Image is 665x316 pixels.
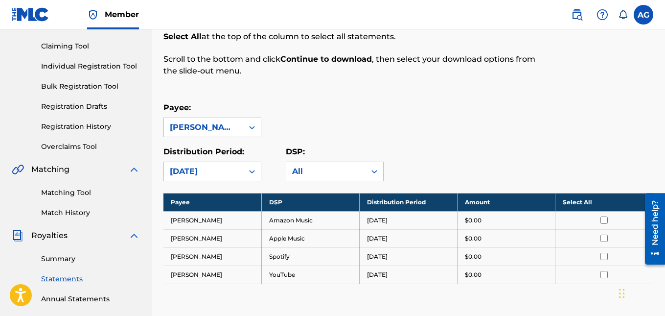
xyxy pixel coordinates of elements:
[163,211,261,229] td: [PERSON_NAME]
[163,229,261,247] td: [PERSON_NAME]
[596,9,608,21] img: help
[41,142,140,152] a: Overclaims Tool
[261,211,359,229] td: Amazon Music
[465,234,482,243] p: $0.00
[261,266,359,284] td: YouTube
[163,266,261,284] td: [PERSON_NAME]
[163,19,541,43] p: In the Select column, check the box(es) for any statements you would like to download or click at...
[41,101,140,112] a: Registration Drafts
[128,164,140,175] img: expand
[593,5,612,24] div: Help
[105,9,139,20] span: Member
[261,193,359,211] th: DSP
[163,32,202,41] strong: Select All
[41,188,140,198] a: Matching Tool
[457,193,555,211] th: Amount
[465,216,482,225] p: $0.00
[359,247,457,266] td: [DATE]
[616,269,665,316] iframe: Chat Widget
[128,230,140,242] img: expand
[41,122,140,132] a: Registration History
[359,193,457,211] th: Distribution Period
[163,247,261,266] td: [PERSON_NAME]
[638,190,665,268] iframe: Resource Center
[31,164,69,175] span: Matching
[465,252,482,261] p: $0.00
[87,9,99,21] img: Top Rightsholder
[261,229,359,247] td: Apple Music
[359,211,457,229] td: [DATE]
[163,53,541,77] p: Scroll to the bottom and click , then select your download options from the slide-out menu.
[359,266,457,284] td: [DATE]
[31,230,68,242] span: Royalties
[618,10,628,20] div: Notifications
[292,166,360,177] div: All
[359,229,457,247] td: [DATE]
[571,9,583,21] img: search
[170,122,237,133] div: [PERSON_NAME]
[634,5,653,24] div: User Menu
[41,254,140,264] a: Summary
[261,247,359,266] td: Spotify
[280,54,372,64] strong: Continue to download
[41,61,140,72] a: Individual Registration Tool
[555,193,653,211] th: Select All
[567,5,587,24] a: Public Search
[41,208,140,218] a: Match History
[170,166,237,177] div: [DATE]
[12,164,24,175] img: Matching
[41,81,140,92] a: Bulk Registration Tool
[41,294,140,304] a: Annual Statements
[619,279,625,308] div: Drag
[41,41,140,51] a: Claiming Tool
[12,7,49,22] img: MLC Logo
[465,270,482,279] p: $0.00
[41,274,140,284] a: Statements
[163,103,191,112] label: Payee:
[163,193,261,211] th: Payee
[12,230,23,242] img: Royalties
[286,147,305,156] label: DSP:
[163,147,244,156] label: Distribution Period:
